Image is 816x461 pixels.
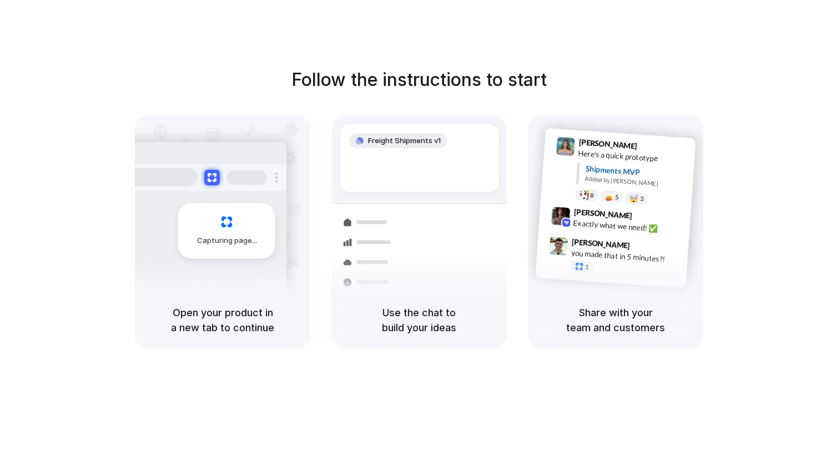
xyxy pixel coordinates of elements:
[629,194,639,202] div: 🤯
[640,196,644,202] span: 3
[636,211,658,224] span: 9:42 AM
[633,241,656,254] span: 9:47 AM
[291,67,547,93] h1: Follow the instructions to start
[585,264,589,270] span: 1
[590,192,594,199] span: 8
[585,163,688,181] div: Shipments MVP
[148,305,297,335] h5: Open your product in a new tab to continue
[572,236,631,252] span: [PERSON_NAME]
[197,235,259,246] span: Capturing page
[345,305,493,335] h5: Use the chat to build your ideas
[615,194,619,200] span: 5
[573,217,684,236] div: Exactly what we need! ✅
[541,305,690,335] h5: Share with your team and customers
[641,141,663,155] span: 9:41 AM
[571,247,682,266] div: you made that in 5 minutes?!
[368,135,441,146] span: Freight Shipments v1
[585,174,687,190] div: Added by [PERSON_NAME]
[573,206,632,222] span: [PERSON_NAME]
[578,148,689,166] div: Here's a quick prototype
[578,136,637,152] span: [PERSON_NAME]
